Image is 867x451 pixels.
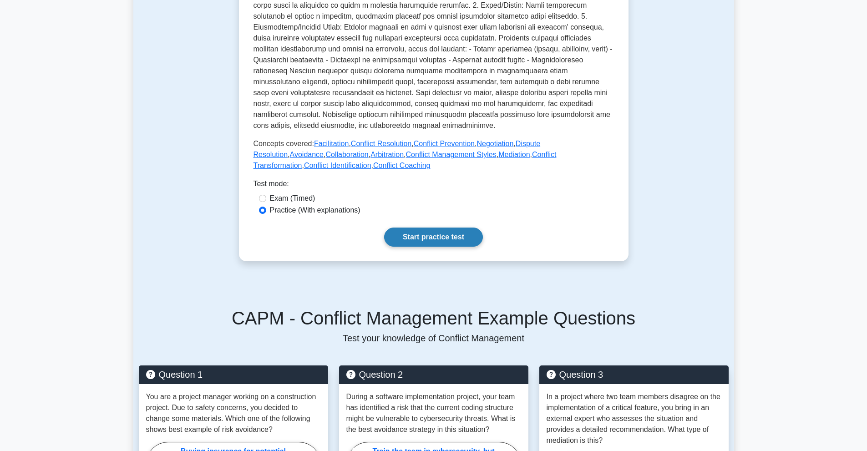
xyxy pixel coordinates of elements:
[547,391,721,446] p: In a project where two team members disagree on the implementation of a critical feature, you bri...
[254,138,614,171] p: Concepts covered: , , , , , , , , , , , ,
[498,151,530,158] a: Mediation
[254,140,541,158] a: Dispute Resolution
[406,151,497,158] a: Conflict Management Styles
[270,193,315,204] label: Exam (Timed)
[346,391,521,435] p: During a software implementation project, your team has identified a risk that the current coding...
[346,369,521,380] h5: Question 2
[139,307,729,329] h5: CAPM - Conflict Management Example Questions
[384,228,483,247] a: Start practice test
[370,151,404,158] a: Arbitration
[254,178,614,193] div: Test mode:
[146,391,321,435] p: You are a project manager working on a construction project. Due to safety concerns, you decided ...
[146,369,321,380] h5: Question 1
[325,151,368,158] a: Collaboration
[477,140,513,147] a: Negotiation
[314,140,349,147] a: Facilitation
[270,205,360,216] label: Practice (With explanations)
[351,140,411,147] a: Conflict Resolution
[547,369,721,380] h5: Question 3
[414,140,475,147] a: Conflict Prevention
[373,162,430,169] a: Conflict Coaching
[290,151,324,158] a: Avoidance
[304,162,371,169] a: Conflict Identification
[254,151,557,169] a: Conflict Transformation
[139,333,729,344] p: Test your knowledge of Conflict Management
